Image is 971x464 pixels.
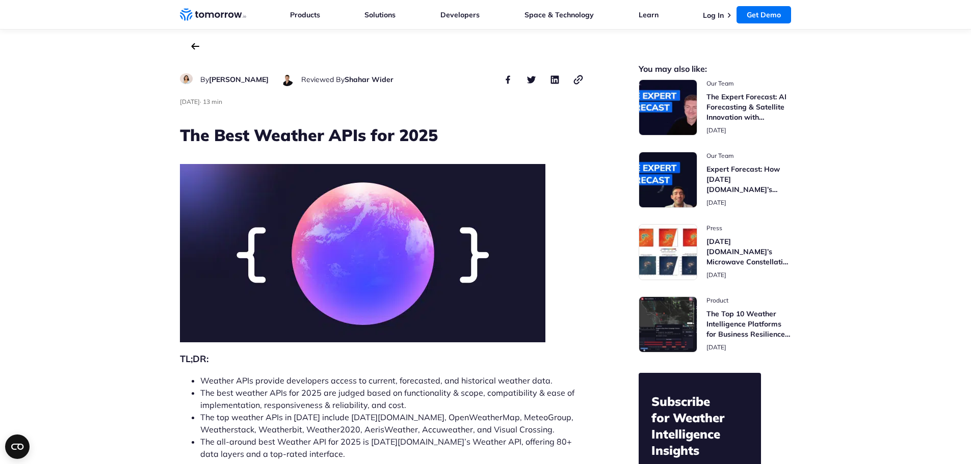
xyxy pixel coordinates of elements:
span: post catecory [706,152,792,160]
h2: TL;DR: [180,352,585,366]
a: Get Demo [737,6,791,23]
a: Developers [440,10,480,19]
a: back to the main blog page [191,43,199,50]
button: share this post on linkedin [549,73,561,86]
span: publish date [180,98,200,105]
span: post catecory [706,224,792,232]
h3: The Top 10 Weather Intelligence Platforms for Business Resilience in [DATE] [706,309,792,339]
h1: The Best Weather APIs for 2025 [180,124,585,146]
a: Home link [180,7,246,22]
h2: You may also like: [639,65,792,73]
img: Ruth Favela [180,73,193,84]
span: publish date [706,199,726,206]
span: Reviewed By [301,75,345,84]
li: The best weather APIs for 2025 are judged based on functionality & scope, compatibility & ease of... [200,387,585,411]
a: Products [290,10,320,19]
span: publish date [706,271,726,279]
a: Read The Top 10 Weather Intelligence Platforms for Business Resilience in 2025 [639,296,792,352]
button: Open CMP widget [5,434,30,459]
span: publish date [706,343,726,351]
li: The all-around best Weather API for 2025 is [DATE][DOMAIN_NAME]’s Weather API, offering 80+ data ... [200,435,585,460]
span: By [200,75,209,84]
span: post catecory [706,296,792,305]
span: post catecory [706,79,792,88]
div: author name [200,73,269,86]
div: author name [301,73,393,86]
button: copy link to clipboard [572,73,585,86]
h3: The Expert Forecast: AI Forecasting & Satellite Innovation with [PERSON_NAME] [706,92,792,122]
button: share this post on twitter [526,73,538,86]
h2: Subscribe for Weather Intelligence Insights [651,393,748,458]
a: Learn [639,10,659,19]
h3: Expert Forecast: How [DATE][DOMAIN_NAME]’s Microwave Sounders Are Revolutionizing Hurricane Monit... [706,164,792,195]
span: · [200,98,201,105]
span: publish date [706,126,726,134]
a: Read Expert Forecast: How Tomorrow.io’s Microwave Sounders Are Revolutionizing Hurricane Monitoring [639,152,792,208]
span: Estimated reading time [203,98,222,105]
img: Shahar Wider [281,73,294,86]
a: Read Tomorrow.io’s Microwave Constellation Ready To Help This Hurricane Season [639,224,792,280]
li: The top weather APIs in [DATE] include [DATE][DOMAIN_NAME], OpenWeatherMap, MeteoGroup, Weatherst... [200,411,585,435]
a: Read The Expert Forecast: AI Forecasting & Satellite Innovation with Randy Chase [639,79,792,135]
button: share this post on facebook [502,73,514,86]
a: Log In [703,11,724,20]
a: Solutions [364,10,396,19]
h3: [DATE][DOMAIN_NAME]’s Microwave Constellation Ready To Help This Hurricane Season [706,236,792,267]
li: Weather APIs provide developers access to current, forecasted, and historical weather data. [200,374,585,387]
a: Space & Technology [524,10,594,19]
